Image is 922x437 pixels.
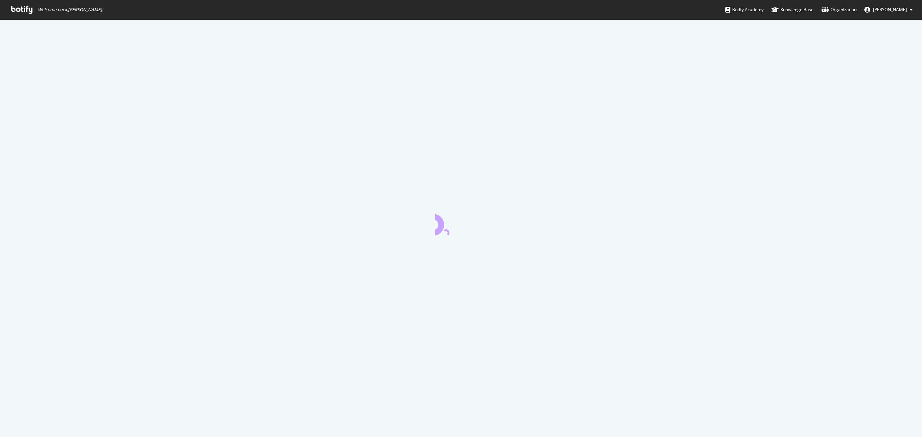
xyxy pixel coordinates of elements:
[38,7,103,13] span: Welcome back, [PERSON_NAME] !
[873,6,907,13] span: Tess Healey
[771,6,814,13] div: Knowledge Base
[725,6,764,13] div: Botify Academy
[859,4,918,15] button: [PERSON_NAME]
[435,210,487,235] div: animation
[822,6,859,13] div: Organizations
